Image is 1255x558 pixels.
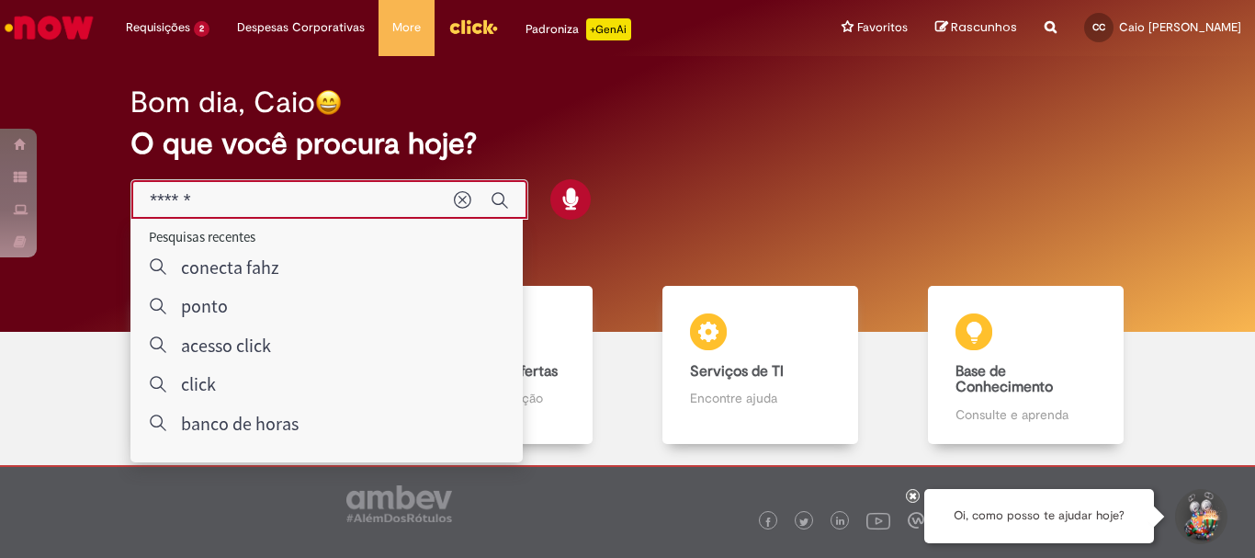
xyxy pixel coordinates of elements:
h2: Bom dia, Caio [130,86,315,119]
span: Rascunhos [951,18,1017,36]
img: logo_footer_ambev_rotulo_gray.png [346,485,452,522]
img: logo_footer_youtube.png [866,508,890,532]
b: Base de Conhecimento [955,362,1053,397]
span: Requisições [126,18,190,37]
a: Base de Conhecimento Consulte e aprenda [893,286,1159,445]
span: CC [1092,21,1105,33]
a: Serviços de TI Encontre ajuda [627,286,893,445]
span: More [392,18,421,37]
button: Iniciar Conversa de Suporte [1172,489,1227,544]
b: Serviços de TI [690,362,784,381]
img: logo_footer_facebook.png [763,518,773,527]
img: logo_footer_twitter.png [799,518,808,527]
span: 2 [194,21,209,37]
p: +GenAi [586,18,631,40]
p: Encontre ajuda [690,389,830,407]
p: Consulte e aprenda [955,405,1095,424]
span: Despesas Corporativas [237,18,365,37]
div: Oi, como posso te ajudar hoje? [924,489,1154,543]
a: Tirar dúvidas Tirar dúvidas com Lupi Assist e Gen Ai [96,286,362,445]
img: logo_footer_linkedin.png [836,517,845,528]
div: Padroniza [526,18,631,40]
img: logo_footer_workplace.png [908,512,924,529]
img: ServiceNow [2,9,96,46]
span: Favoritos [857,18,908,37]
img: click_logo_yellow_360x200.png [448,13,498,40]
h2: O que você procura hoje? [130,128,1125,160]
img: happy-face.png [315,89,342,116]
span: Caio [PERSON_NAME] [1119,19,1241,35]
a: Rascunhos [935,19,1017,37]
